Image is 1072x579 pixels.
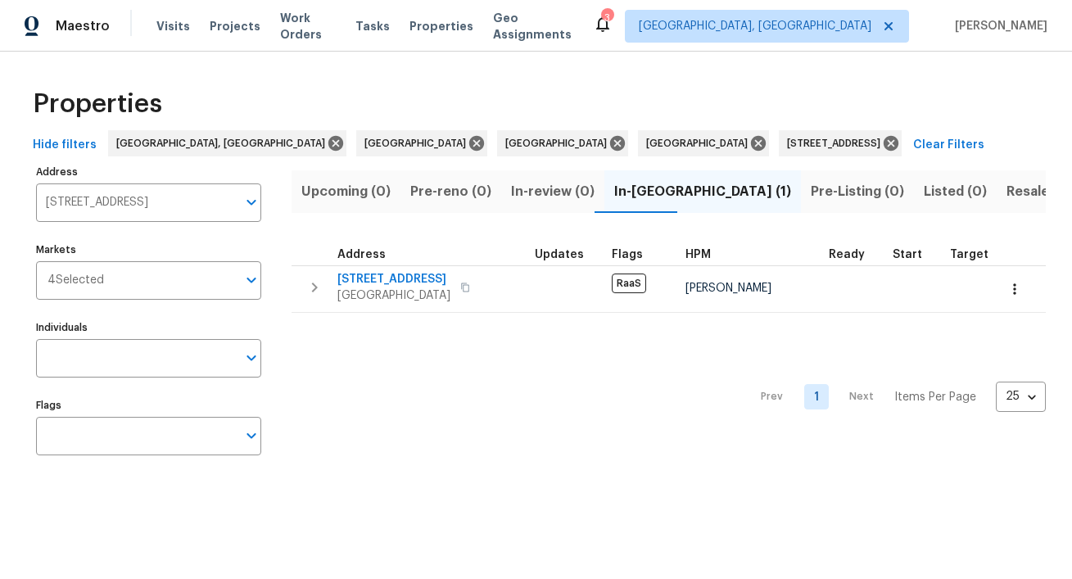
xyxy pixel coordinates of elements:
span: Geo Assignments [493,10,573,43]
span: Properties [33,96,162,112]
a: Goto page 1 [804,384,829,409]
span: Resale (0) [1006,180,1072,203]
span: Listed (0) [924,180,987,203]
span: [GEOGRAPHIC_DATA] [364,135,473,152]
label: Markets [36,245,261,255]
span: [STREET_ADDRESS] [787,135,887,152]
span: Visits [156,18,190,34]
div: 3 [601,10,613,26]
span: Address [337,249,386,260]
span: [PERSON_NAME] [685,283,771,294]
div: 25 [996,375,1046,418]
span: In-[GEOGRAPHIC_DATA] (1) [614,180,791,203]
div: Earliest renovation start date (first business day after COE or Checkout) [829,249,880,260]
span: HPM [685,249,711,260]
div: [STREET_ADDRESS] [779,130,902,156]
span: Pre-Listing (0) [811,180,904,203]
span: [GEOGRAPHIC_DATA], [GEOGRAPHIC_DATA] [116,135,332,152]
button: Clear Filters [907,130,991,161]
button: Open [240,424,263,447]
nav: Pagination Navigation [745,323,1046,472]
div: [GEOGRAPHIC_DATA], [GEOGRAPHIC_DATA] [108,130,346,156]
button: Open [240,346,263,369]
span: In-review (0) [511,180,595,203]
span: Updates [535,249,584,260]
label: Individuals [36,323,261,332]
span: Ready [829,249,865,260]
span: [PERSON_NAME] [948,18,1047,34]
span: Start [893,249,922,260]
span: 4 Selected [47,274,104,287]
span: Hide filters [33,135,97,156]
span: Clear Filters [913,135,984,156]
span: Maestro [56,18,110,34]
span: Upcoming (0) [301,180,391,203]
button: Open [240,191,263,214]
span: [GEOGRAPHIC_DATA], [GEOGRAPHIC_DATA] [639,18,871,34]
div: [GEOGRAPHIC_DATA] [638,130,769,156]
label: Address [36,167,261,177]
span: Target [950,249,988,260]
span: [GEOGRAPHIC_DATA] [646,135,754,152]
span: [GEOGRAPHIC_DATA] [505,135,613,152]
button: Hide filters [26,130,103,161]
span: Projects [210,18,260,34]
span: [STREET_ADDRESS] [337,271,450,287]
span: RaaS [612,274,646,293]
span: Properties [409,18,473,34]
div: [GEOGRAPHIC_DATA] [497,130,628,156]
div: [GEOGRAPHIC_DATA] [356,130,487,156]
span: Pre-reno (0) [410,180,491,203]
span: [GEOGRAPHIC_DATA] [337,287,450,304]
span: Tasks [355,20,390,32]
div: Target renovation project end date [950,249,1003,260]
span: Work Orders [280,10,336,43]
div: Actual renovation start date [893,249,937,260]
span: Flags [612,249,643,260]
button: Open [240,269,263,292]
p: Items Per Page [894,389,976,405]
label: Flags [36,400,261,410]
